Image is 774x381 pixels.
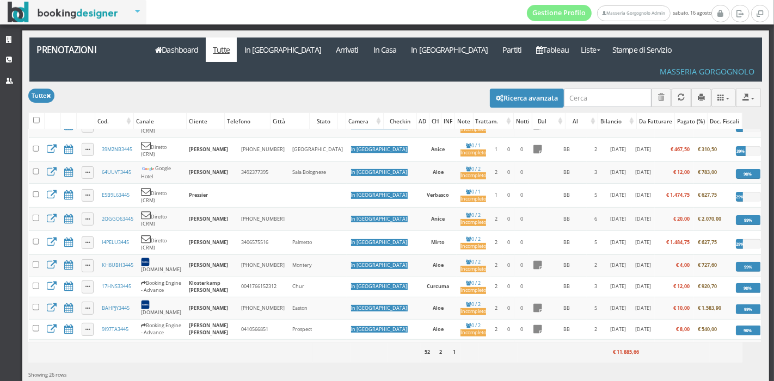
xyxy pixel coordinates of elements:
[666,239,690,246] b: € 1.484,75
[546,207,587,230] td: BB
[532,114,565,129] div: Dal
[433,304,444,311] b: Aloe
[698,239,717,246] b: € 627,75
[288,277,347,297] td: Chur
[141,300,150,309] img: 7STAjs-WNfZHmYllyLag4gdhmHm8JrbmzVrznejwAeLEbpu0yDt-GlJaDipzXAZBN18=w300
[515,340,529,362] td: 0
[441,114,454,129] div: INF
[490,254,503,277] td: 2
[587,254,605,277] td: 2
[189,304,228,311] b: [PERSON_NAME]
[351,146,408,153] div: In [GEOGRAPHIC_DATA]
[102,191,130,198] a: E5B9L63445
[698,146,717,153] b: € 310,50
[189,215,228,222] b: [PERSON_NAME]
[237,277,288,297] td: 0041766152312
[631,231,655,254] td: [DATE]
[431,146,445,153] b: Anice
[675,114,707,129] div: Pagato (%)
[427,191,449,198] b: Verbasco
[587,340,605,362] td: 3
[225,114,270,129] div: Telefono
[460,149,486,157] div: Incompleto
[503,340,515,362] td: 0
[503,277,515,297] td: 0
[605,161,631,184] td: [DATE]
[460,235,486,250] a: 0 / 2Incompleto
[490,184,503,207] td: 1
[102,304,130,311] a: BAHPJY3445
[490,297,503,320] td: 2
[28,89,54,102] button: Tutte
[546,297,587,320] td: BB
[237,161,288,184] td: 3492377395
[288,340,347,362] td: [GEOGRAPHIC_DATA]
[564,89,652,107] input: Cerca
[601,346,642,360] div: € 11.885,66
[660,67,754,76] h4: Masseria Gorgognolo
[490,231,503,254] td: 2
[351,192,408,199] div: In [GEOGRAPHIC_DATA]
[736,262,760,272] div: 99%
[460,142,486,157] a: 0 / 1Incompleto
[637,114,674,129] div: Da Fatturare
[351,283,408,290] div: In [GEOGRAPHIC_DATA]
[515,254,529,277] td: 0
[515,231,529,254] td: 0
[698,191,717,198] b: € 627,75
[460,279,486,294] a: 0 / 2Incompleto
[490,319,503,339] td: 2
[102,261,133,268] a: KH8UBH3445
[527,5,592,21] a: Gestione Profilo
[141,258,150,266] img: 7STAjs-WNfZHmYllyLag4gdhmHm8JrbmzVrznejwAeLEbpu0yDt-GlJaDipzXAZBN18=w300
[666,191,690,198] b: € 1.474,75
[28,371,66,378] span: Showing 26 rows
[384,114,416,129] div: Checkin
[431,239,445,246] b: Mirto
[605,231,631,254] td: [DATE]
[189,279,228,293] b: Klosterkamp [PERSON_NAME]
[736,283,760,293] div: 98%
[587,161,605,184] td: 3
[736,169,760,179] div: 98%
[351,262,408,269] div: In [GEOGRAPHIC_DATA]
[490,277,503,297] td: 2
[102,168,131,176] a: 64UUVT3445
[328,38,366,62] a: Arrivati
[189,191,208,198] b: Pressier
[708,114,741,129] div: Doc. Fiscali
[546,138,587,161] td: BB
[237,38,328,62] a: In [GEOGRAPHIC_DATA]
[671,146,690,153] b: € 467,50
[351,326,408,333] div: In [GEOGRAPHIC_DATA]
[460,219,486,226] div: Incompleto
[288,254,347,277] td: Montery
[137,138,185,161] td: Diretto (CRM)
[351,305,408,312] div: In [GEOGRAPHIC_DATA]
[490,161,503,184] td: 2
[587,277,605,297] td: 3
[137,340,185,362] td: [DOMAIN_NAME]
[503,254,515,277] td: 0
[631,340,655,362] td: [DATE]
[698,215,721,222] b: € 2.070,00
[673,304,690,311] b: € 10,00
[288,138,347,161] td: [GEOGRAPHIC_DATA]
[605,207,631,230] td: [DATE]
[404,38,495,62] a: In [GEOGRAPHIC_DATA]
[631,138,655,161] td: [DATE]
[503,319,515,339] td: 0
[102,326,128,333] a: 9I97TA3445
[137,207,185,230] td: Diretto (CRM)
[529,38,576,62] a: Tableau
[546,254,587,277] td: BB
[137,254,185,277] td: [DOMAIN_NAME]
[288,161,347,184] td: Sala Bolognese
[597,5,670,21] a: Masseria Gorgognolo Admin
[189,168,228,176] b: [PERSON_NAME]
[148,38,206,62] a: Dashboard
[631,207,655,230] td: [DATE]
[137,319,185,339] td: Booking Engine - Advance
[460,243,486,250] div: Incompleto
[605,340,631,362] td: [DATE]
